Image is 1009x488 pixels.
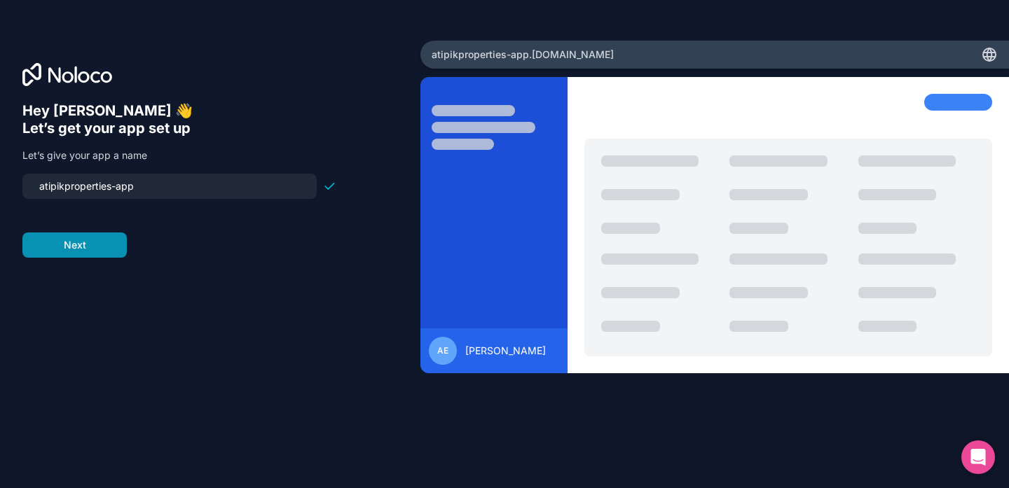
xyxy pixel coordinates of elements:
h6: Hey [PERSON_NAME] 👋 [22,102,336,120]
p: Let’s give your app a name [22,148,336,162]
span: atipikproperties-app .[DOMAIN_NAME] [432,48,614,62]
span: AE [437,345,448,356]
div: Open Intercom Messenger [961,440,995,474]
h6: Let’s get your app set up [22,120,336,137]
span: [PERSON_NAME] [465,344,546,358]
input: my-team [31,176,308,196]
button: Next [22,232,127,258]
